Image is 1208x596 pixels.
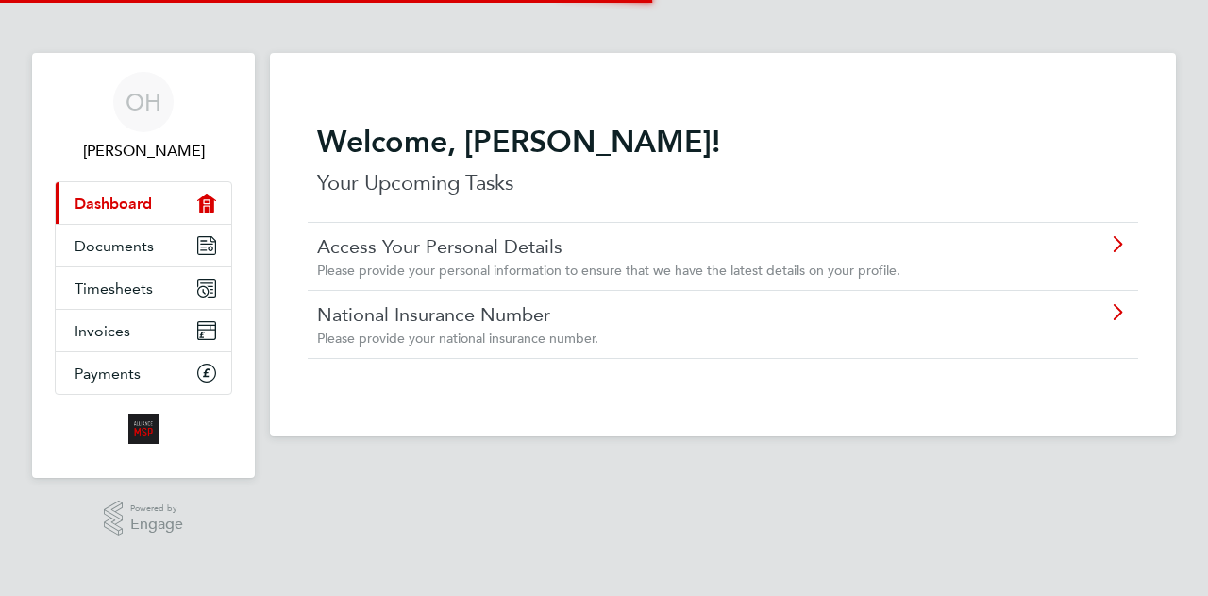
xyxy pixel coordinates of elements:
[317,234,1022,259] a: Access Your Personal Details
[317,168,1129,198] p: Your Upcoming Tasks
[128,414,159,444] img: alliancemsp-logo-retina.png
[317,302,1022,327] a: National Insurance Number
[56,352,231,394] a: Payments
[56,182,231,224] a: Dashboard
[75,365,141,383] span: Payments
[55,414,232,444] a: Go to home page
[32,53,255,478] nav: Main navigation
[75,322,130,340] span: Invoices
[55,72,232,162] a: OH[PERSON_NAME]
[56,225,231,266] a: Documents
[317,330,598,347] span: Please provide your national insurance number.
[55,140,232,162] span: Owen Haynes
[75,195,152,213] span: Dashboard
[104,501,184,536] a: Powered byEngage
[56,267,231,309] a: Timesheets
[75,280,153,298] span: Timesheets
[130,501,183,517] span: Powered by
[317,123,1129,161] h2: Welcome, [PERSON_NAME]!
[130,517,183,533] span: Engage
[56,310,231,351] a: Invoices
[126,90,161,114] span: OH
[317,262,900,279] span: Please provide your personal information to ensure that we have the latest details on your profile.
[75,237,154,255] span: Documents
